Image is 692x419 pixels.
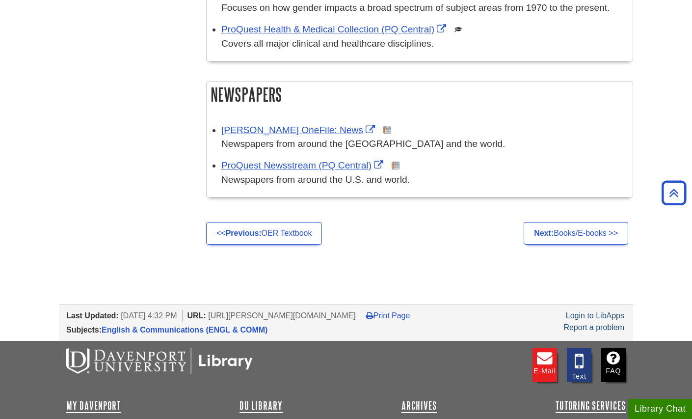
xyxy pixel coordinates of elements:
a: Next:Books/E-books >> [524,222,628,245]
button: Library Chat [628,399,692,419]
img: Newspapers [392,162,399,169]
a: FAQ [601,348,626,382]
a: English & Communications (ENGL & COMM) [102,326,267,334]
p: Newspapers from around the [GEOGRAPHIC_DATA] and the world. [221,137,628,151]
a: E-mail [532,348,557,382]
p: Focuses on how gender impacts a broad spectrum of subject areas from 1970 to the present. [221,1,628,15]
a: Back to Top [658,186,690,199]
img: Newspapers [383,126,391,134]
strong: Previous: [226,229,262,237]
h2: Newspapers [207,82,633,108]
p: Covers all major clinical and healthcare disciplines. [221,37,628,51]
span: URL: [187,311,206,320]
i: Print Page [366,311,373,319]
a: My Davenport [66,400,121,412]
a: Link opens in new window [221,24,449,34]
strong: Next: [534,229,554,237]
a: DU Library [240,400,283,412]
p: Newspapers from around the U.S. and world. [221,173,628,187]
span: [URL][PERSON_NAME][DOMAIN_NAME] [208,311,356,320]
a: Text [567,348,591,382]
img: Scholarly or Peer Reviewed [454,26,462,33]
a: Link opens in new window [221,160,386,170]
img: DU Libraries [66,348,253,374]
a: Archives [401,400,437,412]
span: Last Updated: [66,311,119,320]
a: Link opens in new window [221,125,377,135]
a: <<Previous:OER Textbook [206,222,322,245]
a: Tutoring Services [556,400,626,412]
a: Login to LibApps [566,311,624,320]
span: Subjects: [66,326,102,334]
span: [DATE] 4:32 PM [121,311,177,320]
a: Print Page [366,311,410,320]
a: Report a problem [563,323,624,332]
